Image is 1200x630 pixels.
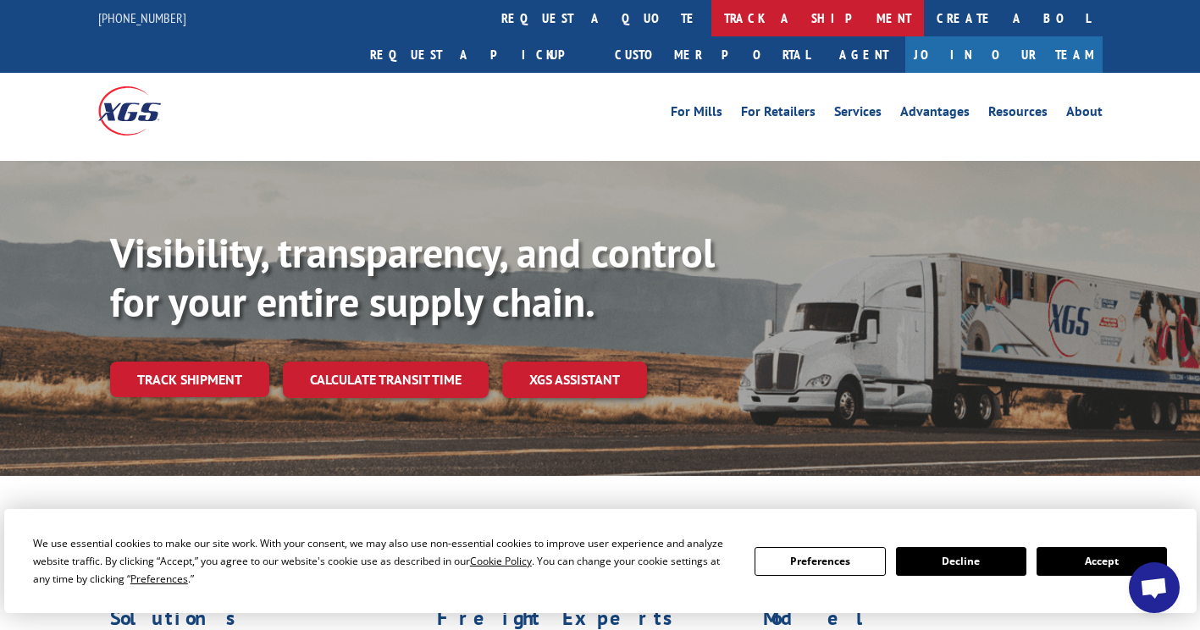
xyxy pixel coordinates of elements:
[1066,105,1103,124] a: About
[357,36,602,73] a: Request a pickup
[822,36,905,73] a: Agent
[671,105,722,124] a: For Mills
[4,509,1197,613] div: Cookie Consent Prompt
[834,105,882,124] a: Services
[502,362,647,398] a: XGS ASSISTANT
[1129,562,1180,613] div: Open chat
[755,547,885,576] button: Preferences
[741,105,816,124] a: For Retailers
[896,547,1026,576] button: Decline
[988,105,1048,124] a: Resources
[110,362,269,397] a: Track shipment
[1037,547,1167,576] button: Accept
[905,36,1103,73] a: Join Our Team
[33,534,734,588] div: We use essential cookies to make our site work. With your consent, we may also use non-essential ...
[98,9,186,26] a: [PHONE_NUMBER]
[470,554,532,568] span: Cookie Policy
[602,36,822,73] a: Customer Portal
[130,572,188,586] span: Preferences
[283,362,489,398] a: Calculate transit time
[110,226,715,328] b: Visibility, transparency, and control for your entire supply chain.
[900,105,970,124] a: Advantages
